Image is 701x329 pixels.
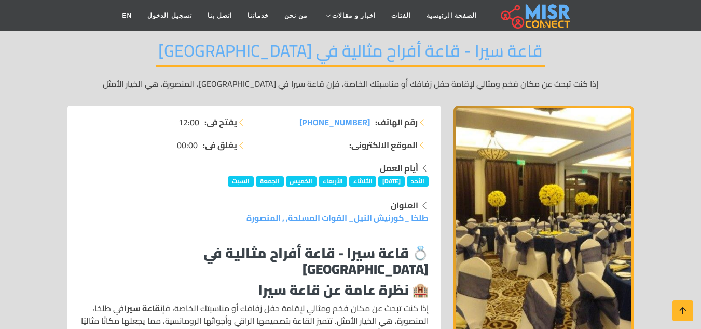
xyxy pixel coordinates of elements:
[204,116,237,128] strong: يفتح في:
[228,176,254,187] span: السبت
[200,6,240,25] a: اتصل بنا
[156,41,545,67] h2: قاعة سيرا - قاعة أفراح مثالية في [GEOGRAPHIC_DATA]
[319,176,347,187] span: الأربعاء
[383,6,419,25] a: الفئات
[391,198,418,213] strong: العنوان
[140,6,199,25] a: تسجيل الدخول
[407,176,429,187] span: الأحد
[67,77,634,90] p: إذا كنت تبحث عن مكان فخم ومثالي لإقامة حفل زفافك أو مناسبتك الخاصة، فإن قاعة سيرا في [GEOGRAPHIC_...
[258,277,429,302] strong: 🏨 نظرة عامة عن قاعة سيرا
[299,116,370,128] a: [PHONE_NUMBER]
[203,139,237,151] strong: يغلق في:
[115,6,140,25] a: EN
[277,6,315,25] a: من نحن
[332,11,376,20] span: اخبار و مقالات
[124,300,160,316] strong: قاعة سيرا
[177,139,198,151] span: 00:00
[286,176,317,187] span: الخميس
[203,240,429,282] strong: 💍 قاعة سيرا - قاعة أفراح مثالية في [GEOGRAPHIC_DATA]
[501,3,570,29] img: main.misr_connect
[299,114,370,130] span: [PHONE_NUMBER]
[256,176,284,187] span: الجمعة
[419,6,485,25] a: الصفحة الرئيسية
[178,116,199,128] span: 12:00
[349,176,377,187] span: الثلاثاء
[378,176,405,187] span: [DATE]
[380,160,418,176] strong: أيام العمل
[375,116,418,128] strong: رقم الهاتف:
[240,6,277,25] a: خدماتنا
[315,6,383,25] a: اخبار و مقالات
[246,210,429,226] a: طلخا _كورنيش النيل_ القوات المسلحة, , المنصورة
[349,139,418,151] strong: الموقع الالكتروني:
